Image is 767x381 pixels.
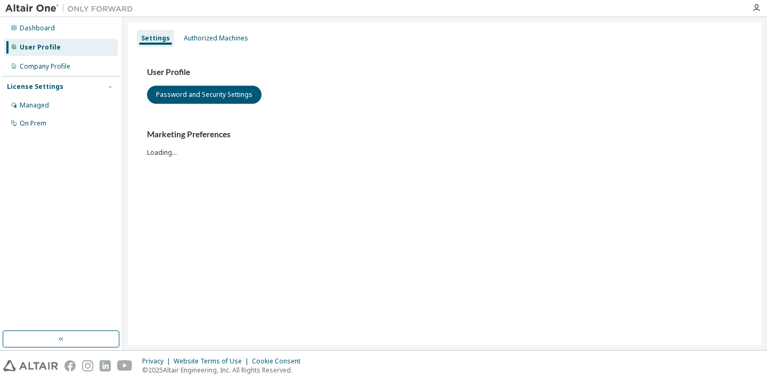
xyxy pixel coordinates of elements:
[100,360,111,371] img: linkedin.svg
[7,82,63,91] div: License Settings
[20,62,70,71] div: Company Profile
[5,3,138,14] img: Altair One
[20,101,49,110] div: Managed
[82,360,93,371] img: instagram.svg
[142,366,307,375] p: © 2025 Altair Engineering, Inc. All Rights Reserved.
[174,357,252,366] div: Website Terms of Use
[142,357,174,366] div: Privacy
[20,43,61,52] div: User Profile
[147,86,262,104] button: Password and Security Settings
[184,34,248,43] div: Authorized Machines
[252,357,307,366] div: Cookie Consent
[64,360,76,371] img: facebook.svg
[3,360,58,371] img: altair_logo.svg
[141,34,170,43] div: Settings
[117,360,133,371] img: youtube.svg
[147,129,742,140] h3: Marketing Preferences
[147,129,742,156] div: Loading...
[20,119,46,128] div: On Prem
[147,67,742,78] h3: User Profile
[20,24,55,32] div: Dashboard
